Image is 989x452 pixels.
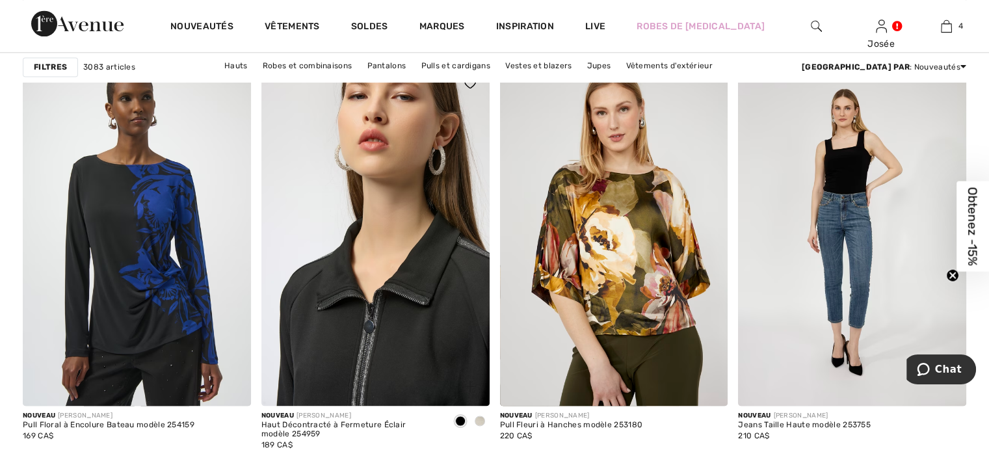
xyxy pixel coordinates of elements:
span: Nouveau [738,412,771,419]
a: Robes de [MEDICAL_DATA] [637,20,765,33]
img: heart_black_full.svg [464,78,476,88]
iframe: Ouvre un widget dans lequel vous pouvez chatter avec l’un de nos agents [906,354,976,387]
div: [PERSON_NAME] [261,411,440,421]
img: Jeans Taille Haute modèle 253755. Bleu [738,64,966,406]
span: 220 CA$ [500,431,533,440]
a: Pulls et cardigans [414,57,496,74]
img: 1ère Avenue [31,10,124,36]
a: Pantalons [360,57,412,74]
div: : Nouveautés [802,61,966,73]
span: Nouveau [23,412,55,419]
span: Inspiration [496,21,554,34]
a: Hauts [218,57,254,74]
div: Obtenez -15%Close teaser [956,181,989,271]
div: Black [451,411,470,432]
span: 210 CA$ [738,431,769,440]
div: [PERSON_NAME] [500,411,643,421]
span: 169 CA$ [23,431,53,440]
button: Close teaser [946,269,959,282]
div: Haut Décontracté à Fermeture Éclair modèle 254959 [261,421,440,439]
span: 3083 articles [83,61,135,73]
a: Jupes [581,57,618,74]
div: [PERSON_NAME] [23,411,194,421]
img: Pull Fleuri à Hanches modèle 253180. Fern [500,64,728,406]
img: plus_v2.svg [464,380,476,392]
span: 189 CA$ [261,440,293,449]
img: Mon panier [941,18,952,34]
a: Haut Décontracté à Fermeture Éclair modèle 254959. Noir [261,64,490,406]
div: Birch [470,411,490,432]
img: Pull Floral à Encolure Bateau modèle 254159. Noir/Saphir Royale [23,64,251,406]
a: Soldes [351,21,388,34]
strong: [GEOGRAPHIC_DATA] par [802,62,910,72]
a: Live [585,20,605,33]
span: 4 [958,20,963,32]
div: Jeans Taille Haute modèle 253755 [738,421,871,430]
a: Robes et combinaisons [256,57,358,74]
div: Pull Floral à Encolure Bateau modèle 254159 [23,421,194,430]
span: Obtenez -15% [966,187,981,265]
div: Josée [849,37,913,51]
span: Nouveau [500,412,533,419]
div: [PERSON_NAME] [738,411,871,421]
img: recherche [811,18,822,34]
a: Vêtements d'extérieur [619,57,719,74]
a: Se connecter [876,20,887,32]
div: Pull Fleuri à Hanches modèle 253180 [500,421,643,430]
span: Nouveau [261,412,294,419]
a: Vestes et blazers [499,57,578,74]
a: Vêtements [265,21,320,34]
a: Nouveautés [170,21,233,34]
a: Marques [419,21,465,34]
img: Mes infos [876,18,887,34]
strong: Filtres [34,61,67,73]
a: 4 [914,18,978,34]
